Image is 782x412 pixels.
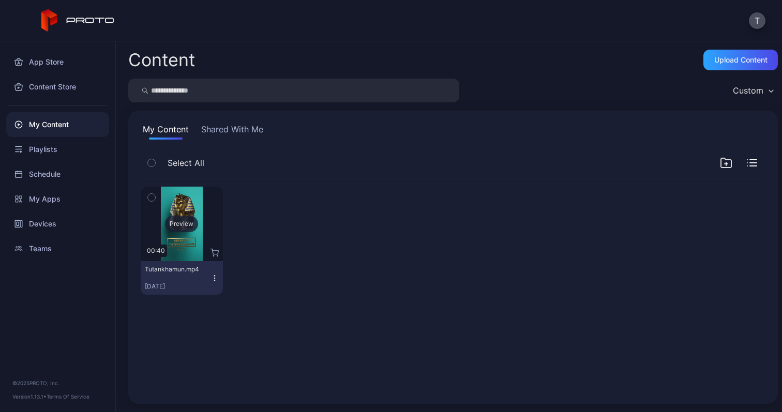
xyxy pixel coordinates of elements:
[12,393,47,400] span: Version 1.13.1 •
[6,236,109,261] a: Teams
[165,216,198,232] div: Preview
[6,187,109,211] a: My Apps
[145,282,210,291] div: [DATE]
[12,379,103,387] div: © 2025 PROTO, Inc.
[6,162,109,187] a: Schedule
[199,123,265,140] button: Shared With Me
[145,265,202,273] div: Tutankhamun.mp4
[141,123,191,140] button: My Content
[6,211,109,236] a: Devices
[714,56,768,64] div: Upload Content
[6,50,109,74] a: App Store
[6,112,109,137] a: My Content
[749,12,765,29] button: T
[733,85,763,96] div: Custom
[703,50,778,70] button: Upload Content
[6,74,109,99] a: Content Store
[728,79,778,102] button: Custom
[47,393,89,400] a: Terms Of Service
[6,137,109,162] a: Playlists
[128,51,195,69] div: Content
[168,157,204,169] span: Select All
[141,261,223,295] button: Tutankhamun.mp4[DATE]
